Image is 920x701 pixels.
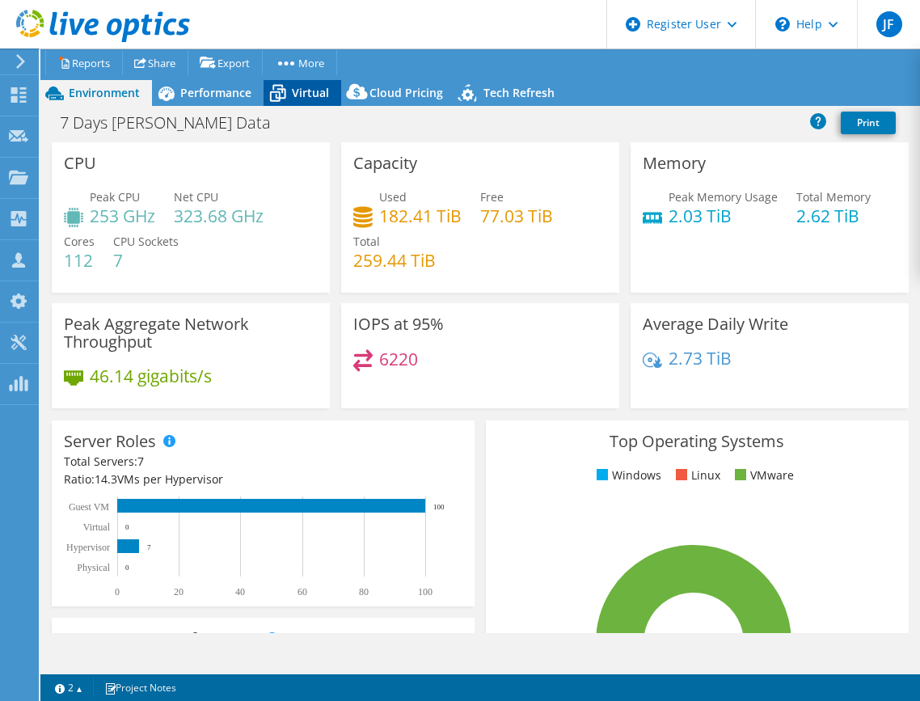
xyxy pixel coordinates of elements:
[125,523,129,531] text: 0
[95,471,117,487] span: 14.3
[353,234,380,249] span: Total
[64,154,96,172] h3: CPU
[77,562,110,573] text: Physical
[796,207,871,225] h4: 2.62 TiB
[90,207,155,225] h4: 253 GHz
[64,471,462,488] div: Ratio: VMs per Hypervisor
[174,586,184,598] text: 20
[64,251,95,269] h4: 112
[93,678,188,698] a: Project Notes
[90,189,140,205] span: Peak CPU
[137,454,144,469] span: 7
[796,189,871,205] span: Total Memory
[44,678,94,698] a: 2
[90,367,212,385] h4: 46.14 gigabits/s
[775,17,790,32] svg: \n
[113,251,179,269] h4: 7
[188,50,263,75] a: Export
[298,586,307,598] text: 60
[64,453,263,471] div: Total Servers:
[483,85,555,100] span: Tech Refresh
[379,189,407,205] span: Used
[64,630,259,648] h3: Top Server Manufacturers
[174,189,218,205] span: Net CPU
[174,207,264,225] h4: 323.68 GHz
[672,467,720,484] li: Linux
[841,112,896,134] a: Print
[45,50,123,75] a: Reports
[353,251,436,269] h4: 259.44 TiB
[669,189,778,205] span: Peak Memory Usage
[69,501,109,513] text: Guest VM
[180,85,251,100] span: Performance
[353,154,417,172] h3: Capacity
[113,234,179,249] span: CPU Sockets
[69,85,140,100] span: Environment
[147,543,151,551] text: 7
[353,315,444,333] h3: IOPS at 95%
[66,542,110,553] text: Hypervisor
[235,586,245,598] text: 40
[53,114,296,132] h1: 7 Days [PERSON_NAME] Data
[669,349,732,367] h4: 2.73 TiB
[643,315,788,333] h3: Average Daily Write
[122,50,188,75] a: Share
[480,189,504,205] span: Free
[480,207,553,225] h4: 77.03 TiB
[498,433,897,450] h3: Top Operating Systems
[731,467,794,484] li: VMware
[359,586,369,598] text: 80
[262,50,337,75] a: More
[83,522,111,533] text: Virtual
[64,433,156,450] h3: Server Roles
[64,315,318,351] h3: Peak Aggregate Network Throughput
[669,207,778,225] h4: 2.03 TiB
[593,467,661,484] li: Windows
[418,586,433,598] text: 100
[115,586,120,598] text: 0
[125,564,129,572] text: 0
[433,503,445,511] text: 100
[369,85,443,100] span: Cloud Pricing
[379,350,418,368] h4: 6220
[876,11,902,37] span: JF
[292,85,329,100] span: Virtual
[379,207,462,225] h4: 182.41 TiB
[64,234,95,249] span: Cores
[643,154,706,172] h3: Memory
